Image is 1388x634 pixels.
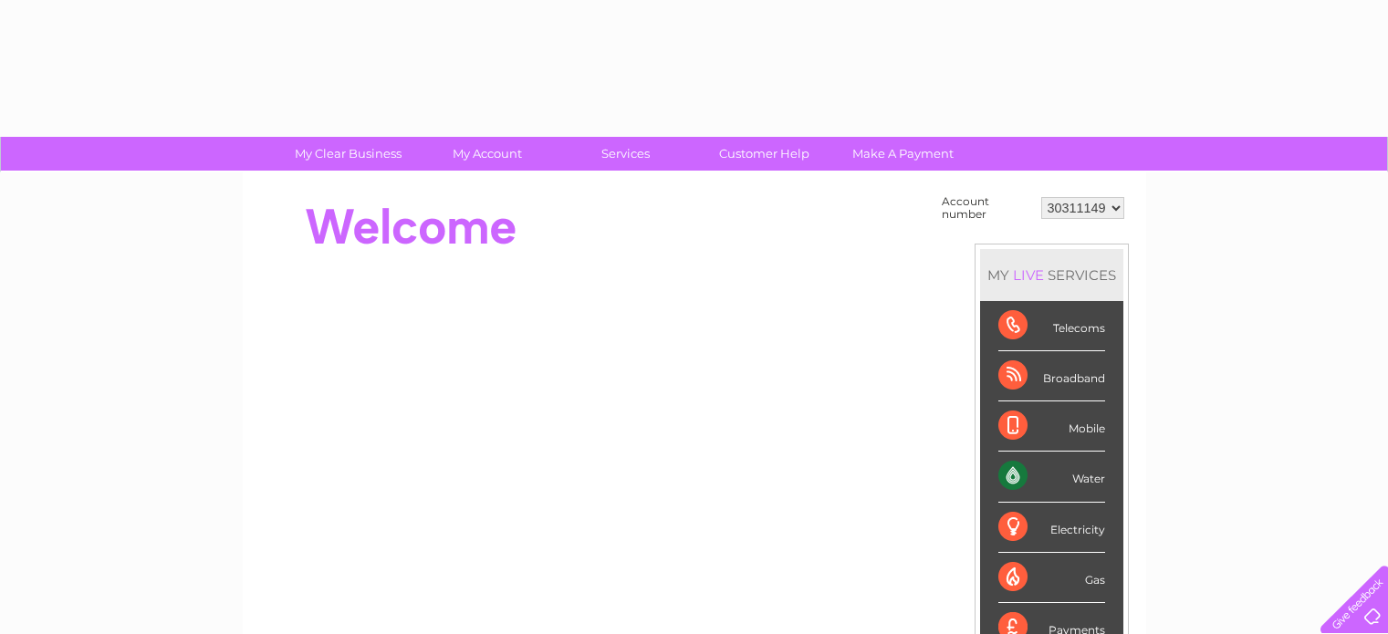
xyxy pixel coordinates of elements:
a: Services [550,137,701,171]
a: My Account [412,137,562,171]
a: Make A Payment [828,137,978,171]
div: Gas [998,553,1105,603]
div: MY SERVICES [980,249,1123,301]
a: Customer Help [689,137,840,171]
div: Telecoms [998,301,1105,351]
a: My Clear Business [273,137,423,171]
div: Water [998,452,1105,502]
div: Electricity [998,503,1105,553]
div: Mobile [998,401,1105,452]
td: Account number [937,191,1037,225]
div: Broadband [998,351,1105,401]
div: LIVE [1009,266,1048,284]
